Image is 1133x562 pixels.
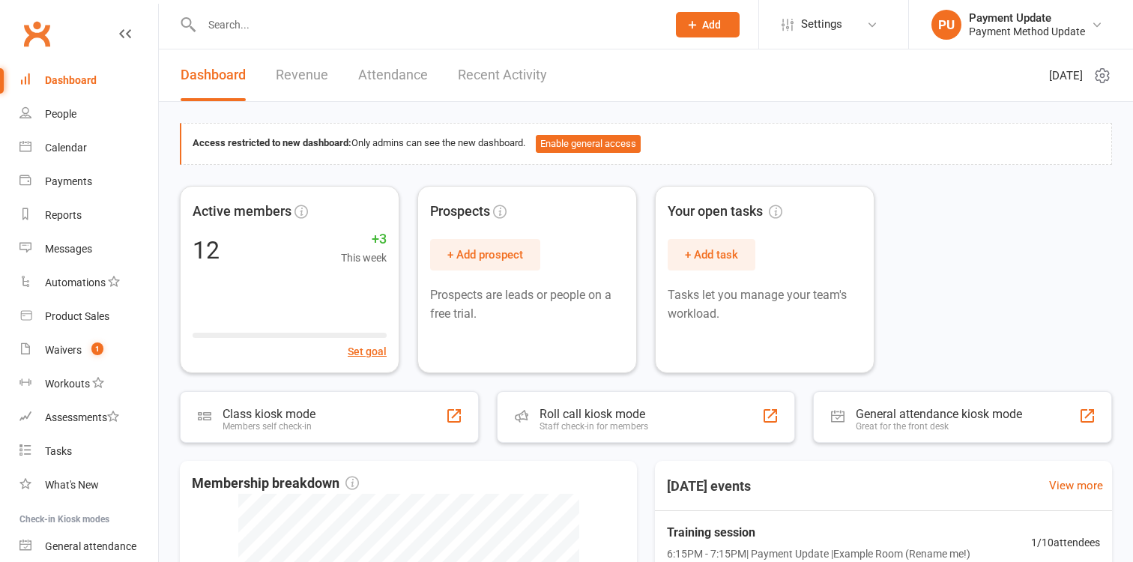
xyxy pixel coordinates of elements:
[193,135,1100,153] div: Only admins can see the new dashboard.
[19,64,158,97] a: Dashboard
[668,201,782,223] span: Your open tasks
[45,209,82,221] div: Reports
[45,175,92,187] div: Payments
[276,49,328,101] a: Revenue
[430,239,540,271] button: + Add prospect
[19,97,158,131] a: People
[45,277,106,288] div: Automations
[668,285,862,324] p: Tasks let you manage your team's workload.
[45,74,97,86] div: Dashboard
[19,401,158,435] a: Assessments
[45,243,92,255] div: Messages
[969,25,1085,38] div: Payment Method Update
[667,546,970,562] span: 6:15PM - 7:15PM | Payment Update | Example Room (Rename me!)
[19,300,158,333] a: Product Sales
[801,7,842,41] span: Settings
[181,49,246,101] a: Dashboard
[458,49,547,101] a: Recent Activity
[341,229,387,250] span: +3
[45,108,76,120] div: People
[193,201,291,223] span: Active members
[856,421,1022,432] div: Great for the front desk
[430,201,490,223] span: Prospects
[19,131,158,165] a: Calendar
[223,407,315,421] div: Class kiosk mode
[540,407,648,421] div: Roll call kiosk mode
[19,266,158,300] a: Automations
[856,407,1022,421] div: General attendance kiosk mode
[540,421,648,432] div: Staff check-in for members
[19,199,158,232] a: Reports
[45,310,109,322] div: Product Sales
[969,11,1085,25] div: Payment Update
[223,421,315,432] div: Members self check-in
[358,49,428,101] a: Attendance
[1031,534,1100,551] span: 1 / 10 attendees
[536,135,641,153] button: Enable general access
[19,232,158,266] a: Messages
[348,343,387,360] button: Set goal
[19,165,158,199] a: Payments
[45,479,99,491] div: What's New
[193,238,220,262] div: 12
[655,473,763,500] h3: [DATE] events
[192,473,359,495] span: Membership breakdown
[45,411,119,423] div: Assessments
[676,12,740,37] button: Add
[45,540,136,552] div: General attendance
[702,19,721,31] span: Add
[931,10,961,40] div: PU
[45,142,87,154] div: Calendar
[197,14,656,35] input: Search...
[19,333,158,367] a: Waivers 1
[19,435,158,468] a: Tasks
[667,523,970,543] span: Training session
[18,15,55,52] a: Clubworx
[1049,67,1083,85] span: [DATE]
[45,344,82,356] div: Waivers
[45,445,72,457] div: Tasks
[668,239,755,271] button: + Add task
[19,468,158,502] a: What's New
[430,285,624,324] p: Prospects are leads or people on a free trial.
[341,250,387,266] span: This week
[193,137,351,148] strong: Access restricted to new dashboard:
[45,378,90,390] div: Workouts
[1049,477,1103,495] a: View more
[19,367,158,401] a: Workouts
[91,342,103,355] span: 1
